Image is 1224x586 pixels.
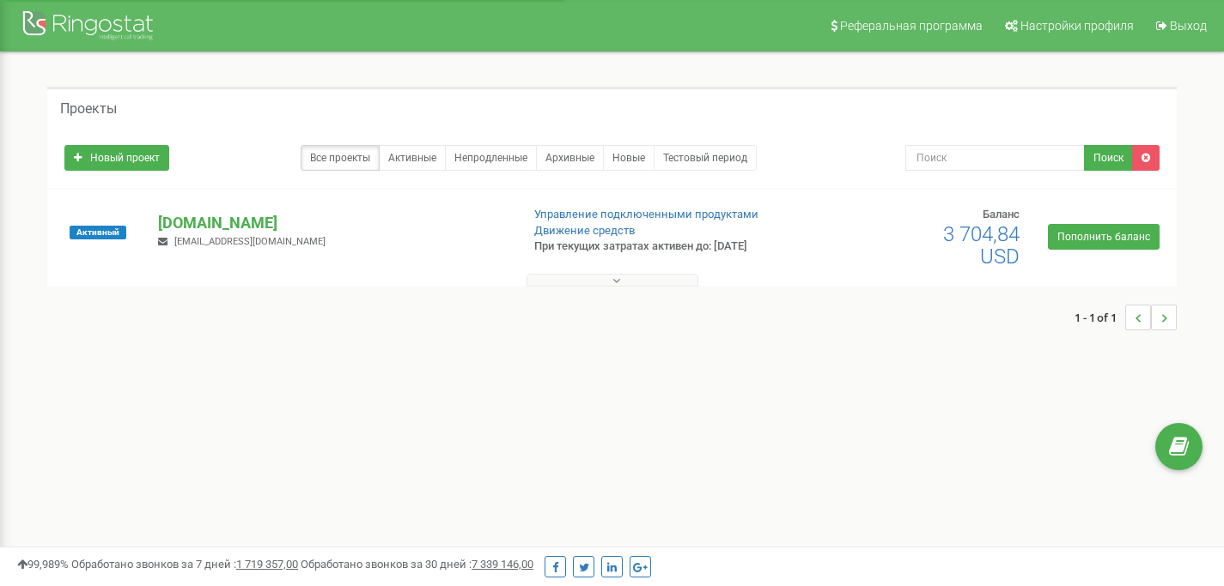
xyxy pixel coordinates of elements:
span: 99,989% [17,558,69,571]
h5: Проекты [60,101,117,117]
a: Управление подключенными продуктами [534,208,758,221]
u: 1 719 357,00 [236,558,298,571]
p: При текущих затратах активен до: [DATE] [534,239,789,255]
a: Новые [603,145,655,171]
a: Непродленные [445,145,537,171]
span: Реферальная программа [840,19,983,33]
a: Все проекты [301,145,380,171]
span: Настройки профиля [1020,19,1134,33]
span: Активный [70,226,126,239]
span: [EMAIL_ADDRESS][DOMAIN_NAME] [174,236,326,247]
span: 1 - 1 of 1 [1075,305,1125,330]
button: Поиск [1084,145,1133,171]
span: 3 704,84 USD [943,222,1020,269]
a: Активные [379,145,446,171]
span: Баланс [983,208,1020,221]
a: Архивные [536,145,604,171]
nav: ... [1075,287,1177,347]
p: [DOMAIN_NAME] [158,212,506,234]
input: Поиск [905,145,1085,171]
a: Новый проект [64,145,169,171]
a: Тестовый период [654,145,757,171]
u: 7 339 146,00 [472,558,533,571]
span: Выход [1170,19,1207,33]
span: Обработано звонков за 30 дней : [301,558,533,571]
a: Движение средств [534,224,635,237]
a: Пополнить баланс [1048,224,1160,250]
span: Обработано звонков за 7 дней : [71,558,298,571]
